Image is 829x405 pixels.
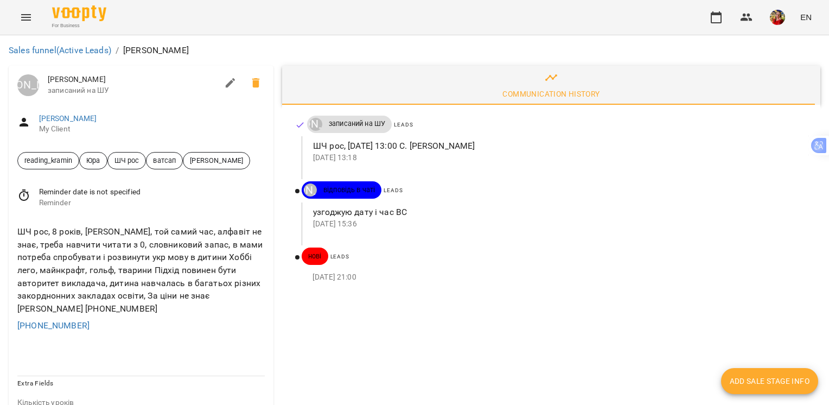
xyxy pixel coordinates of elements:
span: Leads [330,254,349,260]
span: For Business [52,22,106,29]
a: [PERSON_NAME] [39,114,97,123]
button: Add Sale Stage info [721,368,818,394]
span: reading_kramin [18,155,79,166]
p: узгоджую дату і час ВС [313,206,803,219]
div: Юрій Тимочко [309,118,322,131]
span: записаний на ШУ [48,85,218,96]
a: [PERSON_NAME] [307,118,322,131]
img: 5e634735370bbb5983f79fa1b5928c88.png [770,10,785,25]
span: Extra Fields [17,379,54,387]
span: записаний на ШУ [322,119,392,129]
p: [DATE] 13:18 [313,153,803,163]
p: [PERSON_NAME] [123,44,189,57]
p: ШЧ рос, [DATE] 13:00 С. [PERSON_NAME] [313,140,803,153]
div: Communication History [502,87,600,100]
div: ШЧ рос, 8 років, [PERSON_NAME], той самий час, алфавіт не знає, треба навчити читати з 0, словник... [15,223,267,317]
span: Leads [384,187,403,193]
span: відповідь в чаті [317,185,381,195]
span: Add Sale Stage info [730,375,809,388]
span: Юра [80,155,106,166]
span: ватсап [146,155,182,166]
button: Menu [13,4,39,30]
p: [DATE] 15:36 [313,219,803,230]
a: Sales funnel(Active Leads) [9,45,111,55]
li: / [116,44,119,57]
span: Leads [394,122,413,128]
span: [PERSON_NAME] [183,155,250,166]
p: [DATE] 21:00 [313,272,803,283]
img: Voopty Logo [52,5,106,21]
span: ШЧ рос [108,155,146,166]
span: [PERSON_NAME] [48,74,218,85]
span: нові [302,251,328,261]
a: [PERSON_NAME] [302,183,317,197]
a: [PHONE_NUMBER] [17,320,90,331]
span: My Client [39,124,265,135]
div: Юрій Тимочко [17,74,39,96]
div: Юрій Тимочко [304,183,317,197]
span: EN [800,11,812,23]
span: Reminder date is not specified [39,187,265,198]
button: EN [796,7,816,27]
nav: breadcrumb [9,44,820,57]
span: Reminder [39,198,265,208]
a: [PERSON_NAME] [17,74,39,96]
